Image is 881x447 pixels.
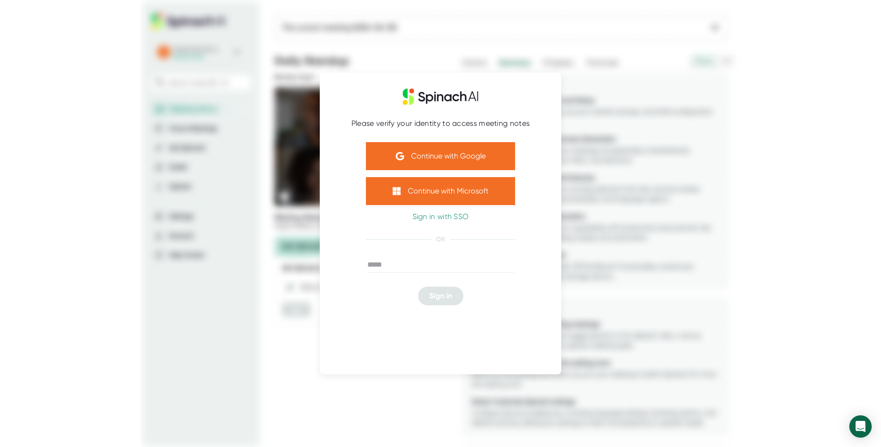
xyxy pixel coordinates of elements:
div: OR [436,235,446,244]
img: Aehbyd4JwY73AAAAAElFTkSuQmCC [396,152,404,160]
div: Sign in with SSO [413,212,469,221]
button: Continue with Google [366,142,515,170]
span: Sign in [429,291,452,300]
button: Continue with Microsoft [366,177,515,205]
button: Sign in [418,287,463,305]
div: Please verify your identity to access meeting notes [351,119,530,128]
div: Open Intercom Messenger [849,415,872,438]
